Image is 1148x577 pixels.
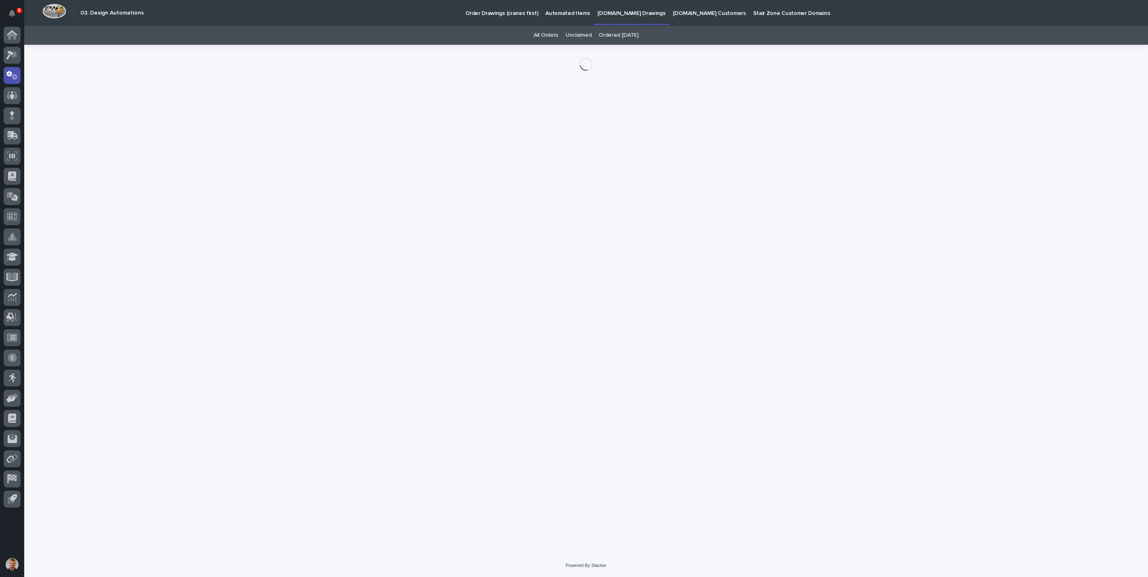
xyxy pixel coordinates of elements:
[4,5,21,22] button: Notifications
[10,10,21,23] div: Notifications9
[80,10,144,17] h2: 03. Design Automations
[18,8,21,13] p: 9
[566,26,591,45] a: Unclaimed
[599,26,639,45] a: Ordered [DATE]
[4,556,21,573] button: users-avatar
[534,26,558,45] a: All Orders
[566,563,606,568] a: Powered By Stacker
[42,4,66,19] img: Workspace Logo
